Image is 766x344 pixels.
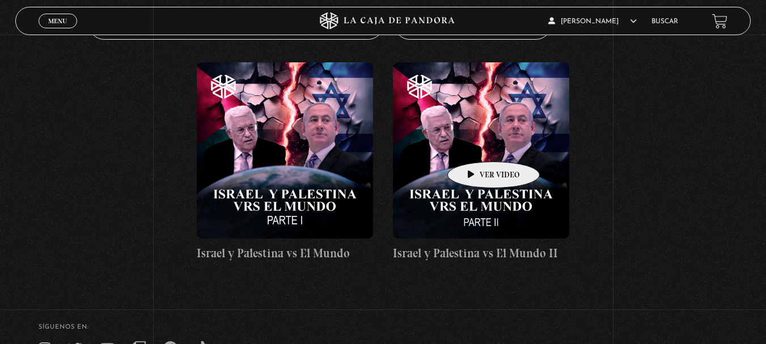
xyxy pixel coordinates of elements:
h4: SÍguenos en: [39,324,728,330]
a: Buscar [651,18,678,25]
h4: Israel y Palestina vs El Mundo [197,244,373,262]
span: Cerrar [44,27,71,35]
a: Israel y Palestina vs El Mundo II [393,62,569,262]
span: [PERSON_NAME] [548,18,637,25]
span: Menu [48,18,67,24]
a: Israel y Palestina vs El Mundo [197,62,373,262]
a: View your shopping cart [712,14,727,29]
h4: Israel y Palestina vs El Mundo II [393,244,569,262]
